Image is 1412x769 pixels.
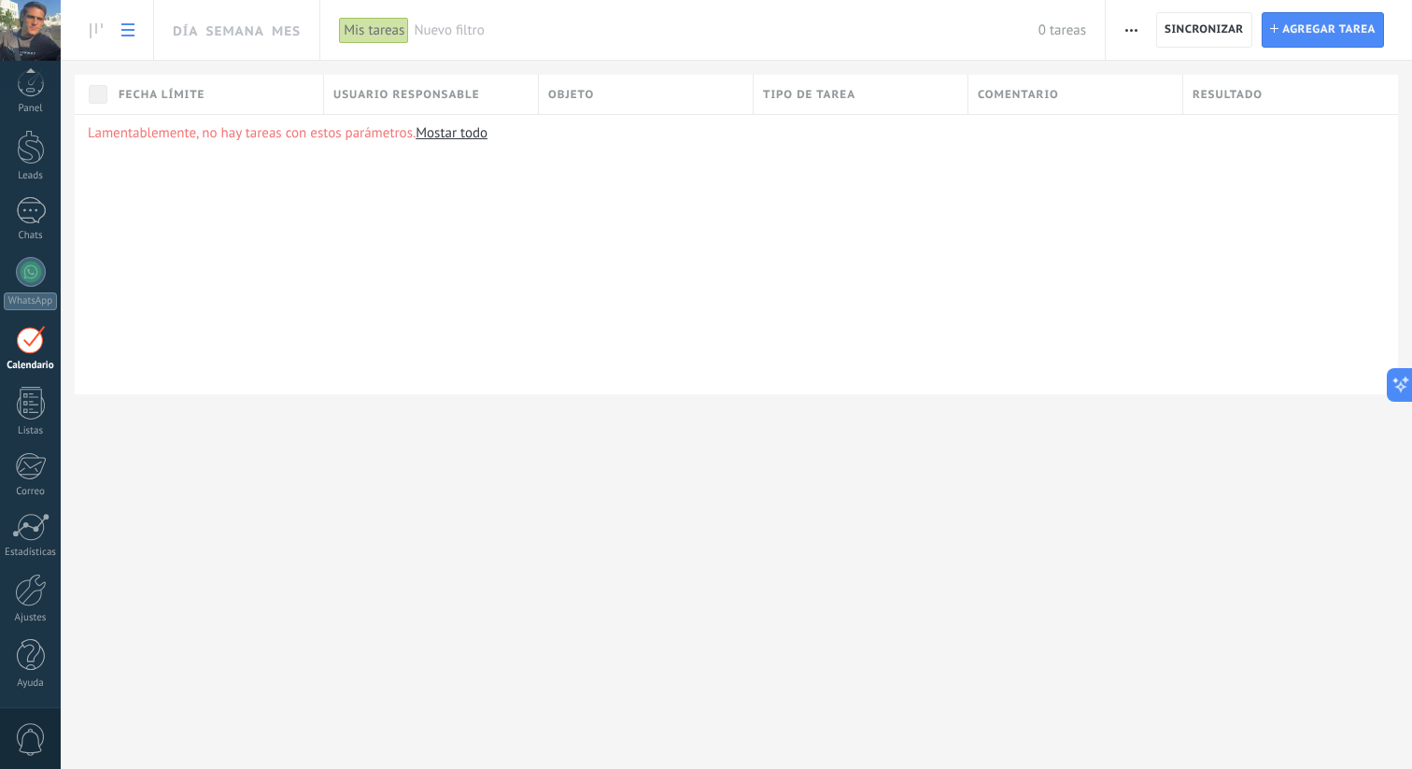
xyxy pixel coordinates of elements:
div: Correo [4,486,58,498]
span: Usuario responsable [333,86,480,104]
button: Sincronizar [1156,12,1252,48]
span: Tipo de tarea [763,86,855,104]
span: Agregar tarea [1282,13,1376,47]
div: WhatsApp [4,292,57,310]
span: 0 tareas [1038,21,1086,39]
span: Fecha límite [119,86,205,104]
div: Mis tareas [339,17,409,44]
span: Sincronizar [1165,24,1244,36]
div: Listas [4,425,58,437]
div: Leads [4,170,58,182]
div: Ayuda [4,677,58,690]
div: Chats [4,230,58,242]
span: Comentario [978,86,1059,104]
div: Estadísticas [4,547,58,559]
div: Calendario [4,360,58,372]
span: Nuevo filtro [414,21,1038,39]
a: Mostar todo [416,124,487,142]
button: Agregar tarea [1262,12,1384,48]
p: Lamentablemente, no hay tareas con estos parámetros. [88,124,1385,142]
div: Panel [4,103,58,115]
span: Objeto [548,86,594,104]
span: Resultado [1193,86,1263,104]
div: Ajustes [4,612,58,624]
